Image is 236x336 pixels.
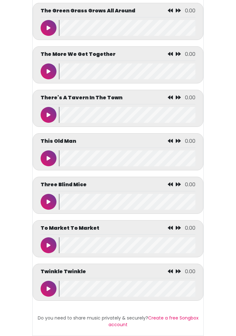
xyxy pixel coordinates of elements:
p: Twinkle Twinkle [41,268,86,275]
span: 0.00 [185,50,195,58]
p: Do you need to share music privately & securely? [36,315,200,328]
span: 0.00 [185,224,195,232]
p: Three Blind Mice [41,181,87,188]
p: The Green Grass Grows All Around [41,7,135,15]
span: 0.00 [185,268,195,275]
span: 0.00 [185,181,195,188]
p: This Old Man [41,137,76,145]
p: To Market To Market [41,224,99,232]
span: 0.00 [185,94,195,101]
p: There's A Tavern In The Town [41,94,122,102]
span: 0.00 [185,137,195,145]
a: Create a free Songbox account [108,315,199,328]
p: The More We Get Together [41,50,115,58]
span: 0.00 [185,7,195,14]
